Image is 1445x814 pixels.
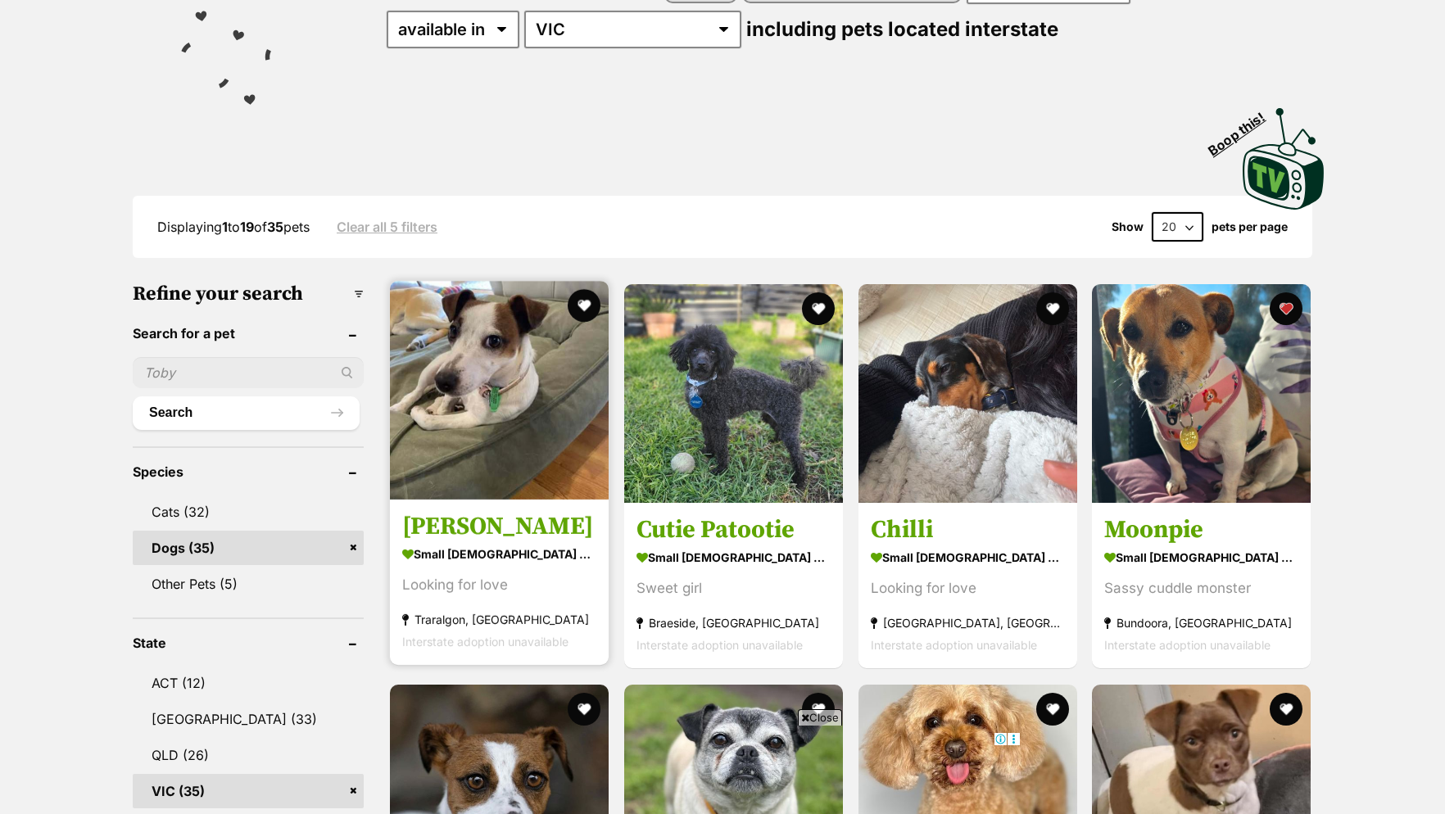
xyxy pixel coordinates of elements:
[390,500,609,666] a: [PERSON_NAME] small [DEMOGRAPHIC_DATA] Dog Looking for love Traralgon, [GEOGRAPHIC_DATA] Intersta...
[133,531,364,565] a: Dogs (35)
[802,693,835,726] button: favourite
[133,702,364,736] a: [GEOGRAPHIC_DATA] (33)
[636,639,803,653] span: Interstate adoption unavailable
[1206,99,1281,158] span: Boop this!
[133,738,364,772] a: QLD (26)
[1035,693,1068,726] button: favourite
[858,503,1077,669] a: Chilli small [DEMOGRAPHIC_DATA] Dog Looking for love [GEOGRAPHIC_DATA], [GEOGRAPHIC_DATA] Interst...
[133,283,364,305] h3: Refine your search
[624,284,843,503] img: Cutie Patootie - Poodle (Toy) Dog
[1212,220,1288,233] label: pets per page
[871,515,1065,546] h3: Chilli
[402,635,568,649] span: Interstate adoption unavailable
[746,17,1058,41] span: including pets located interstate
[133,357,364,388] input: Toby
[390,281,609,500] img: Luna - Jack Russell Terrier Dog
[1104,639,1271,653] span: Interstate adoption unavailable
[636,613,831,635] strong: Braeside, [GEOGRAPHIC_DATA]
[1104,515,1298,546] h3: Moonpie
[802,292,835,325] button: favourite
[871,613,1065,635] strong: [GEOGRAPHIC_DATA], [GEOGRAPHIC_DATA]
[568,289,600,322] button: favourite
[267,219,283,235] strong: 35
[1104,546,1298,570] strong: small [DEMOGRAPHIC_DATA] Dog
[636,515,831,546] h3: Cutie Patootie
[568,693,600,726] button: favourite
[636,546,831,570] strong: small [DEMOGRAPHIC_DATA] Dog
[424,732,1021,806] iframe: Advertisement
[1092,503,1311,669] a: Moonpie small [DEMOGRAPHIC_DATA] Dog Sassy cuddle monster Bundoora, [GEOGRAPHIC_DATA] Interstate ...
[240,219,254,235] strong: 19
[222,219,228,235] strong: 1
[133,326,364,341] header: Search for a pet
[798,709,842,726] span: Close
[133,464,364,479] header: Species
[624,503,843,669] a: Cutie Patootie small [DEMOGRAPHIC_DATA] Dog Sweet girl Braeside, [GEOGRAPHIC_DATA] Interstate ado...
[402,609,596,631] strong: Traralgon, [GEOGRAPHIC_DATA]
[133,635,364,650] header: State
[636,578,831,600] div: Sweet girl
[402,575,596,597] div: Looking for love
[402,512,596,543] h3: [PERSON_NAME]
[858,284,1077,503] img: Chilli - Dachshund Dog
[1112,220,1144,233] span: Show
[133,567,364,601] a: Other Pets (5)
[133,495,364,529] a: Cats (32)
[871,578,1065,600] div: Looking for love
[1104,613,1298,635] strong: Bundoora, [GEOGRAPHIC_DATA]
[871,546,1065,570] strong: small [DEMOGRAPHIC_DATA] Dog
[157,219,310,235] span: Displaying to of pets
[133,666,364,700] a: ACT (12)
[1270,292,1302,325] button: favourite
[1104,578,1298,600] div: Sassy cuddle monster
[133,396,360,429] button: Search
[133,774,364,808] a: VIC (35)
[337,219,437,234] a: Clear all 5 filters
[1035,292,1068,325] button: favourite
[1270,693,1302,726] button: favourite
[1243,93,1325,213] a: Boop this!
[1243,108,1325,210] img: PetRescue TV logo
[871,639,1037,653] span: Interstate adoption unavailable
[402,543,596,567] strong: small [DEMOGRAPHIC_DATA] Dog
[1092,284,1311,503] img: Moonpie - Jack Russell Terrier Dog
